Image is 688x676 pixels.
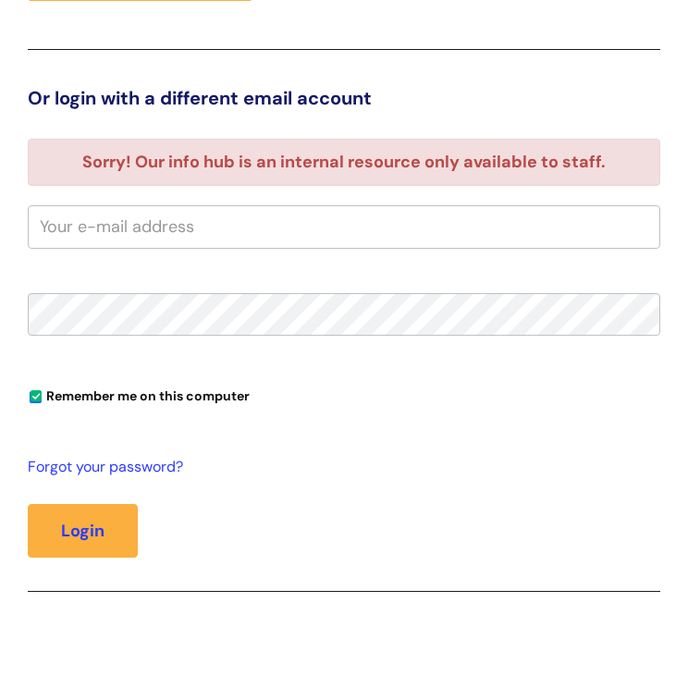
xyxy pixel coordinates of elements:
div: You can uncheck this option if you're logging in from a shared device [28,380,660,410]
a: Forgot your password? [28,454,651,481]
button: Login [28,504,138,558]
input: Your e-mail address [28,205,660,248]
label: Remember me on this computer [28,384,250,404]
li: Sorry! Our info hub is an internal resource only available to staff. [60,147,627,177]
input: Remember me on this computer [30,391,42,403]
h3: Or login with a different email account [28,87,660,109]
